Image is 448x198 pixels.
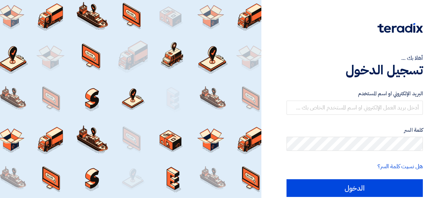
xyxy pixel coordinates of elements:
a: هل نسيت كلمة السر؟ [378,162,423,171]
h1: تسجيل الدخول [287,62,423,78]
input: أدخل بريد العمل الإلكتروني او اسم المستخدم الخاص بك ... [287,101,423,115]
label: البريد الإلكتروني او اسم المستخدم [287,90,423,98]
div: أهلا بك ... [287,54,423,62]
input: الدخول [287,179,423,197]
label: كلمة السر [287,126,423,134]
img: Teradix logo [378,23,423,33]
